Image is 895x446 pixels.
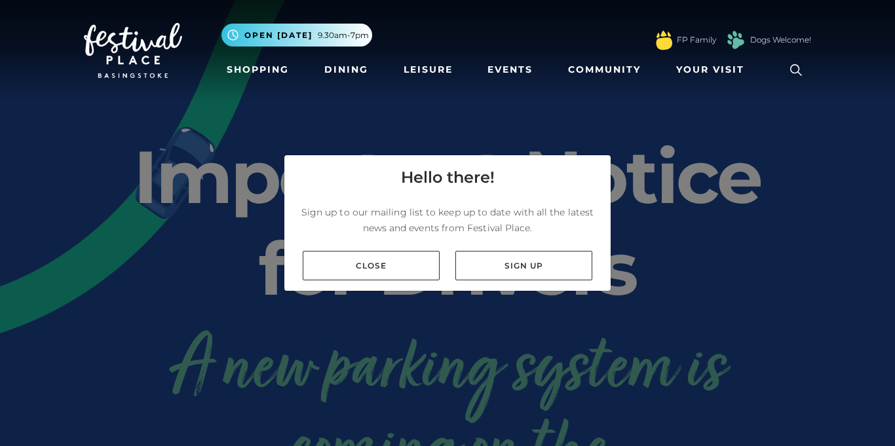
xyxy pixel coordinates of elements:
button: Open [DATE] 9.30am-7pm [221,24,372,46]
a: Dining [319,58,373,82]
a: Events [482,58,538,82]
a: Dogs Welcome! [750,34,811,46]
a: Shopping [221,58,294,82]
h4: Hello there! [401,166,495,189]
a: Close [303,251,440,280]
a: Leisure [398,58,458,82]
span: Your Visit [676,63,744,77]
a: Your Visit [671,58,756,82]
p: Sign up to our mailing list to keep up to date with all the latest news and events from Festival ... [295,204,600,236]
span: Open [DATE] [244,29,313,41]
a: Community [563,58,646,82]
img: Festival Place Logo [84,23,182,78]
a: Sign up [455,251,592,280]
a: FP Family [677,34,716,46]
span: 9.30am-7pm [318,29,369,41]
